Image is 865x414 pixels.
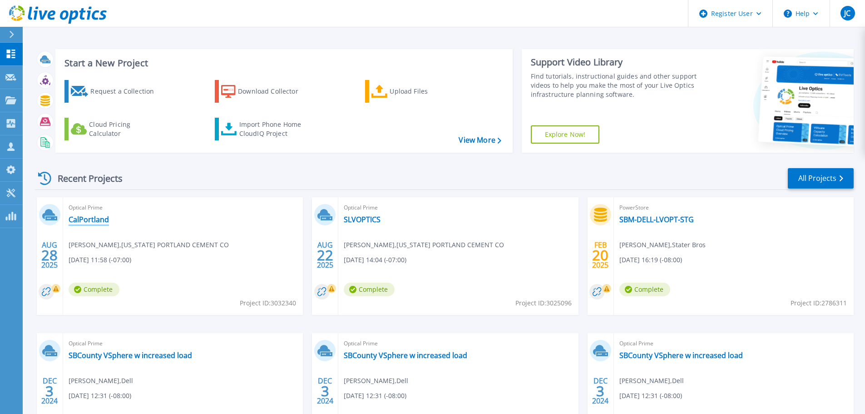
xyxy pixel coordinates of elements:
span: [PERSON_NAME] , Dell [619,376,684,386]
div: Support Video Library [531,56,700,68]
span: 28 [41,251,58,259]
div: Recent Projects [35,167,135,190]
a: SLVOPTICS [344,215,381,224]
a: Explore Now! [531,125,600,144]
span: [DATE] 12:31 (-08:00) [69,391,131,401]
span: Optical Prime [619,339,848,349]
a: SBM-DELL-LVOPT-STG [619,215,694,224]
span: [PERSON_NAME] , Dell [69,376,133,386]
span: Project ID: 3032340 [240,298,296,308]
span: Complete [619,283,670,296]
span: [PERSON_NAME] , [US_STATE] PORTLAND CEMENT CO [69,240,229,250]
span: Complete [69,283,119,296]
h3: Start a New Project [64,58,501,68]
span: [PERSON_NAME] , [US_STATE] PORTLAND CEMENT CO [344,240,504,250]
span: Project ID: 2786311 [791,298,847,308]
div: DEC 2024 [41,374,58,408]
span: PowerStore [619,203,848,213]
div: DEC 2024 [316,374,334,408]
span: [PERSON_NAME] , Dell [344,376,408,386]
a: SBCounty VSphere w increased load [69,351,192,360]
div: Request a Collection [90,82,163,100]
a: Download Collector [215,80,316,103]
a: Cloud Pricing Calculator [64,118,166,140]
span: 22 [317,251,333,259]
span: Complete [344,283,395,296]
a: Request a Collection [64,80,166,103]
span: [DATE] 11:58 (-07:00) [69,255,131,265]
span: JC [844,10,850,17]
span: [PERSON_NAME] , Stater Bros [619,240,706,250]
a: Upload Files [365,80,466,103]
a: SBCounty VSphere w increased load [344,351,467,360]
span: 3 [596,387,604,395]
div: Find tutorials, instructional guides and other support videos to help you make the most of your L... [531,72,700,99]
div: AUG 2025 [316,239,334,272]
div: DEC 2024 [592,374,609,408]
a: SBCounty VSphere w increased load [619,351,743,360]
div: Import Phone Home CloudIQ Project [239,120,310,138]
span: [DATE] 12:31 (-08:00) [344,391,406,401]
span: Project ID: 3025096 [515,298,572,308]
span: Optical Prime [344,339,573,349]
div: Upload Files [390,82,462,100]
span: Optical Prime [344,203,573,213]
a: View More [459,136,501,145]
span: Optical Prime [69,339,297,349]
div: AUG 2025 [41,239,58,272]
span: [DATE] 14:04 (-07:00) [344,255,406,265]
div: Download Collector [238,82,311,100]
span: 3 [45,387,54,395]
div: FEB 2025 [592,239,609,272]
span: [DATE] 12:31 (-08:00) [619,391,682,401]
div: Cloud Pricing Calculator [89,120,162,138]
span: Optical Prime [69,203,297,213]
span: [DATE] 16:19 (-08:00) [619,255,682,265]
span: 20 [592,251,608,259]
span: 3 [321,387,329,395]
a: All Projects [788,168,854,189]
a: CalPortland [69,215,109,224]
